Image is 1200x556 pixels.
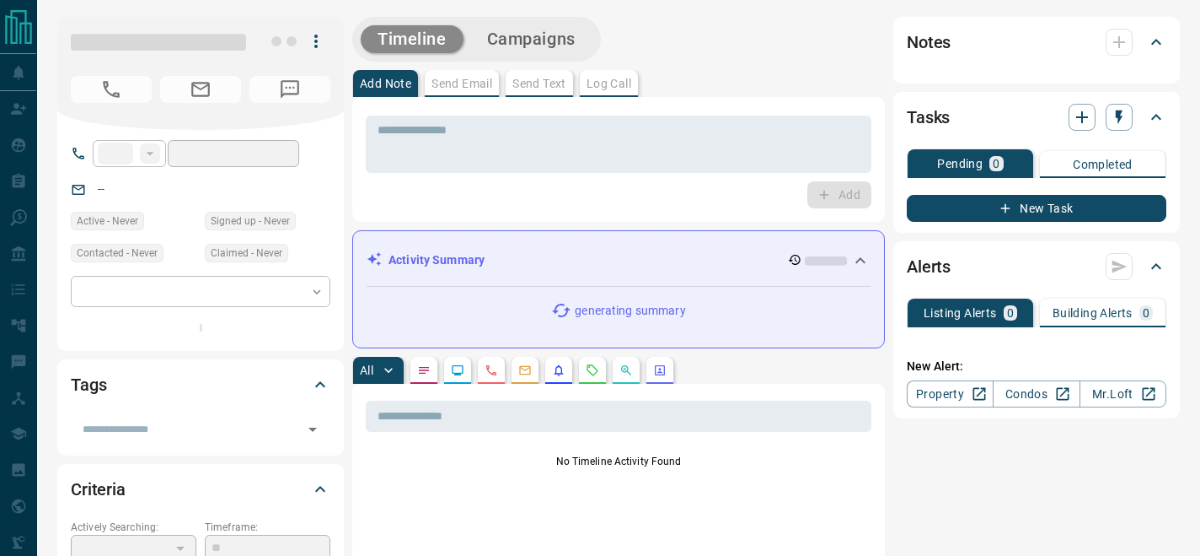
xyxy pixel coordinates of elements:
[361,25,463,53] button: Timeline
[586,364,599,377] svg: Requests
[301,418,324,441] button: Open
[1053,307,1133,319] p: Building Alerts
[71,76,152,103] span: No Number
[924,307,997,319] p: Listing Alerts
[71,469,330,510] div: Criteria
[907,358,1166,375] p: New Alert:
[907,22,1166,62] div: Notes
[653,364,667,377] svg: Agent Actions
[485,364,498,377] svg: Calls
[366,454,871,469] p: No Timeline Activity Found
[937,158,983,170] p: Pending
[470,25,592,53] button: Campaigns
[552,364,565,377] svg: Listing Alerts
[907,246,1166,287] div: Alerts
[907,97,1166,138] div: Tasks
[907,104,950,131] h2: Tasks
[417,364,431,377] svg: Notes
[1007,307,1014,319] p: 0
[367,245,871,276] div: Activity Summary
[907,195,1166,222] button: New Task
[71,371,106,398] h2: Tags
[249,76,330,103] span: No Number
[360,364,373,376] p: All
[993,381,1079,408] a: Condos
[907,29,951,56] h2: Notes
[518,364,532,377] svg: Emails
[1073,159,1133,170] p: Completed
[205,520,330,535] p: Timeframe:
[71,476,126,503] h2: Criteria
[1143,307,1149,319] p: 0
[619,364,633,377] svg: Opportunities
[575,302,685,320] p: generating summary
[211,213,290,229] span: Signed up - Never
[907,253,951,280] h2: Alerts
[993,158,999,170] p: 0
[211,245,282,262] span: Claimed - Never
[98,182,104,196] a: --
[907,381,994,408] a: Property
[71,520,196,535] p: Actively Searching:
[1079,381,1166,408] a: Mr.Loft
[77,245,158,262] span: Contacted - Never
[71,364,330,405] div: Tags
[77,213,138,229] span: Active - Never
[451,364,464,377] svg: Lead Browsing Activity
[360,78,411,89] p: Add Note
[388,251,485,269] p: Activity Summary
[160,76,241,103] span: No Email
